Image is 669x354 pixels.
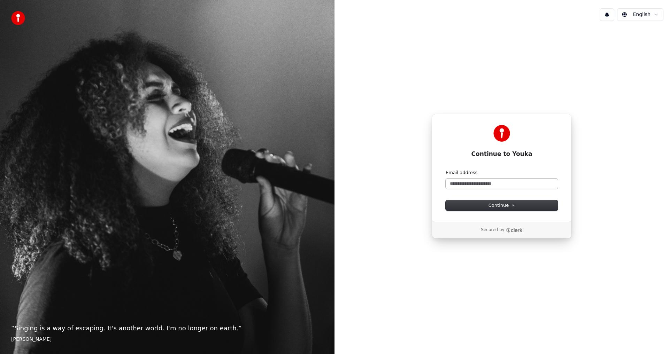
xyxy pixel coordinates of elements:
[446,150,558,158] h1: Continue to Youka
[11,336,323,343] footer: [PERSON_NAME]
[446,170,477,176] label: Email address
[11,323,323,333] p: “ Singing is a way of escaping. It's another world. I'm no longer on earth. ”
[489,202,515,209] span: Continue
[506,228,523,233] a: Clerk logo
[11,11,25,25] img: youka
[481,227,504,233] p: Secured by
[446,200,558,211] button: Continue
[493,125,510,142] img: Youka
